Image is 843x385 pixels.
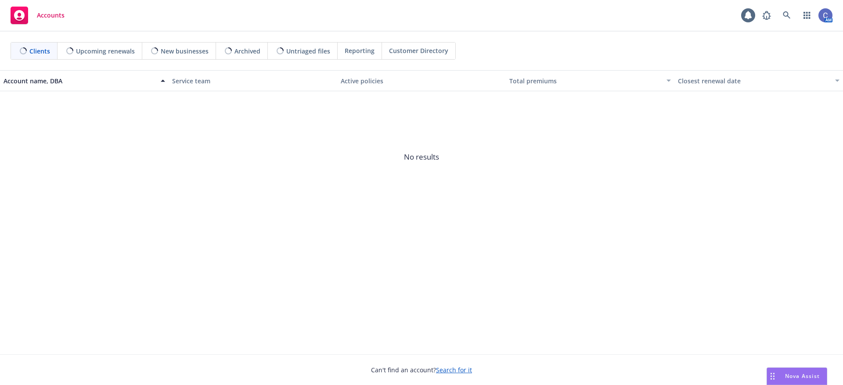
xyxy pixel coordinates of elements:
span: Reporting [345,46,375,55]
span: Customer Directory [389,46,448,55]
button: Closest renewal date [674,70,843,91]
div: Total premiums [509,76,661,86]
span: New businesses [161,46,209,56]
div: Account name, DBA [4,76,155,86]
img: photo [818,8,832,22]
div: Active policies [341,76,502,86]
a: Report a Bug [758,7,775,24]
button: Nova Assist [767,367,827,385]
span: Archived [234,46,260,56]
a: Search for it [436,366,472,374]
span: Nova Assist [785,372,820,380]
div: Closest renewal date [678,76,830,86]
button: Active policies [337,70,506,91]
span: Upcoming renewals [76,46,135,56]
span: Untriaged files [286,46,330,56]
button: Service team [169,70,337,91]
a: Switch app [798,7,816,24]
button: Total premiums [506,70,674,91]
span: Accounts [37,12,65,19]
span: Clients [29,46,50,56]
div: Drag to move [767,368,778,385]
div: Service team [172,76,334,86]
span: Can't find an account? [371,365,472,374]
a: Search [778,7,796,24]
a: Accounts [7,3,68,28]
